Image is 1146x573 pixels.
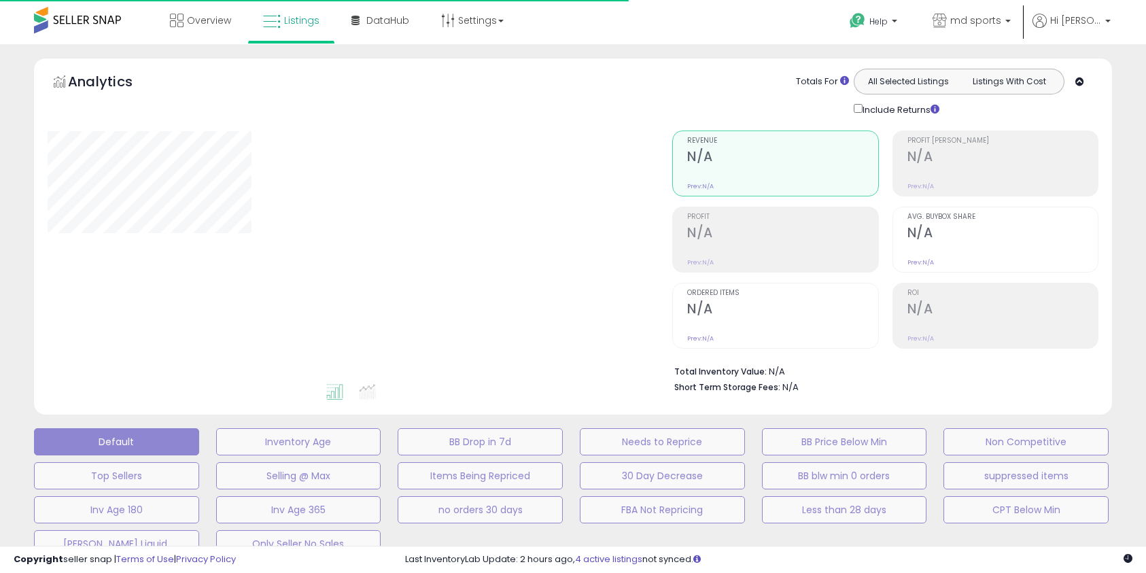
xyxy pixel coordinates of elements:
span: Revenue [687,137,878,145]
i: Get Help [849,12,866,29]
button: [PERSON_NAME] Liquid. [34,530,199,557]
a: Hi [PERSON_NAME] [1032,14,1111,44]
small: Prev: N/A [907,182,934,190]
button: suppressed items [943,462,1109,489]
button: 30 Day Decrease [580,462,745,489]
button: Items Being Repriced [398,462,563,489]
span: Overview [187,14,231,27]
a: Help [839,2,911,44]
b: Short Term Storage Fees: [674,381,780,393]
button: Only Seller No Sales [216,530,381,557]
div: Include Returns [844,101,956,117]
h2: N/A [907,149,1098,167]
button: BB Price Below Min [762,428,927,455]
button: Non Competitive [943,428,1109,455]
a: 4 active listings [575,553,642,566]
button: Less than 28 days [762,496,927,523]
i: Click here to read more about un-synced listings. [693,555,701,563]
small: Prev: N/A [907,258,934,266]
strong: Copyright [14,553,63,566]
button: Listings With Cost [958,73,1060,90]
span: ROI [907,290,1098,297]
span: Ordered Items [687,290,878,297]
a: Terms of Use [116,553,174,566]
b: Total Inventory Value: [674,366,767,377]
div: seller snap | | [14,553,236,566]
span: Avg. Buybox Share [907,213,1098,221]
button: Inventory Age [216,428,381,455]
button: BB blw min 0 orders [762,462,927,489]
button: FBA Not Repricing [580,496,745,523]
button: All Selected Listings [858,73,959,90]
span: Profit [PERSON_NAME] [907,137,1098,145]
small: Prev: N/A [687,334,714,343]
button: Inv Age 365 [216,496,381,523]
small: Prev: N/A [687,182,714,190]
h2: N/A [687,149,878,167]
span: md sports [950,14,1001,27]
span: Hi [PERSON_NAME] [1050,14,1101,27]
small: Prev: N/A [907,334,934,343]
button: Inv Age 180 [34,496,199,523]
button: Selling @ Max [216,462,381,489]
h2: N/A [907,301,1098,319]
button: Top Sellers [34,462,199,489]
h2: N/A [907,225,1098,243]
div: Totals For [796,75,849,88]
button: CPT Below Min [943,496,1109,523]
li: N/A [674,362,1088,379]
h2: N/A [687,301,878,319]
span: N/A [782,381,799,394]
span: DataHub [366,14,409,27]
span: Help [869,16,888,27]
span: Profit [687,213,878,221]
h5: Analytics [68,72,159,94]
small: Prev: N/A [687,258,714,266]
div: Last InventoryLab Update: 2 hours ago, not synced. [405,553,1132,566]
button: no orders 30 days [398,496,563,523]
span: Listings [284,14,319,27]
h2: N/A [687,225,878,243]
button: Needs to Reprice [580,428,745,455]
a: Privacy Policy [176,553,236,566]
button: BB Drop in 7d [398,428,563,455]
button: Default [34,428,199,455]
